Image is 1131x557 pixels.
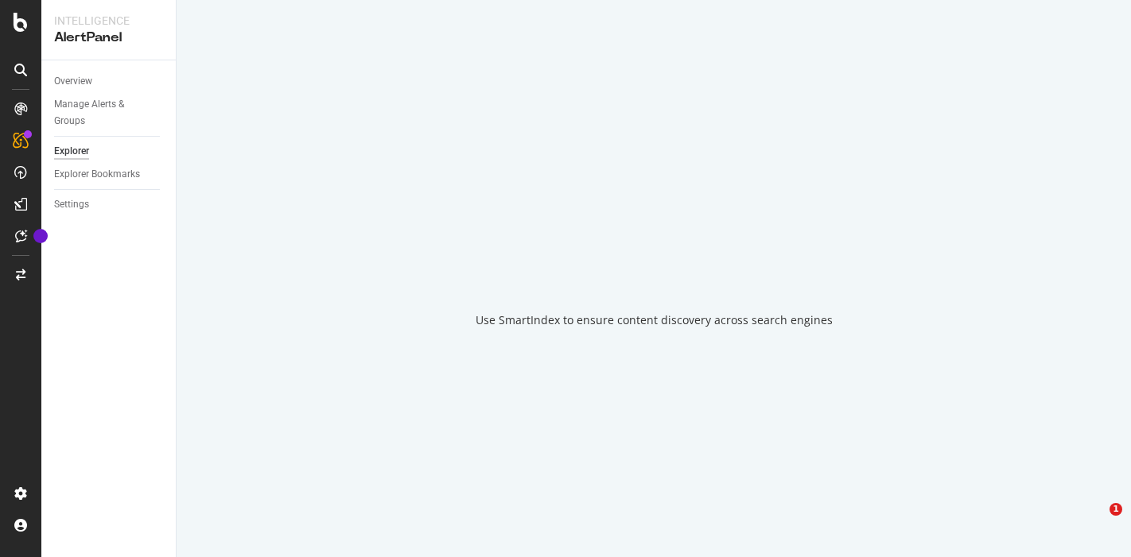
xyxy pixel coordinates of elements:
iframe: Intercom live chat [1077,503,1115,541]
a: Explorer [54,143,165,160]
span: 1 [1110,503,1122,516]
a: Explorer Bookmarks [54,166,165,183]
div: Tooltip anchor [33,229,48,243]
div: Manage Alerts & Groups [54,96,150,130]
a: Settings [54,196,165,213]
div: Use SmartIndex to ensure content discovery across search engines [476,312,833,328]
div: Overview [54,73,92,90]
div: Explorer [54,143,89,160]
div: Intelligence [54,13,163,29]
a: Overview [54,73,165,90]
div: animation [597,230,711,287]
a: Manage Alerts & Groups [54,96,165,130]
div: Settings [54,196,89,213]
div: Explorer Bookmarks [54,166,140,183]
div: AlertPanel [54,29,163,47]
